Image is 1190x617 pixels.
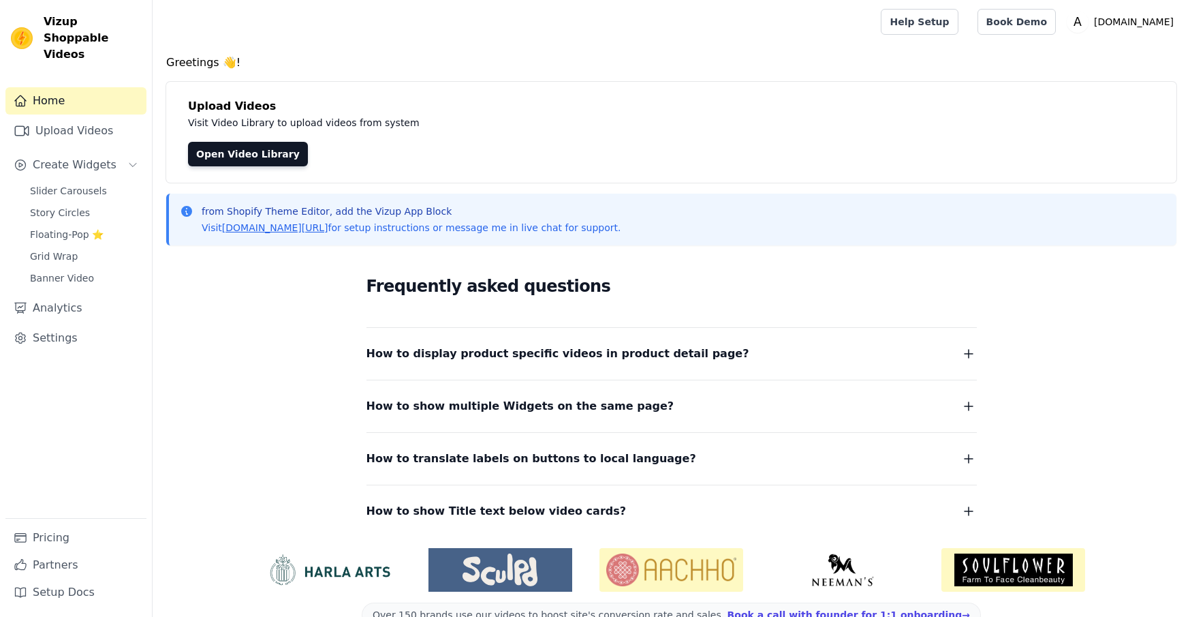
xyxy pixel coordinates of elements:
a: Book Demo [977,9,1056,35]
span: How to show Title text below video cards? [366,502,627,521]
a: Settings [5,325,146,352]
span: Floating-Pop ⭐ [30,228,104,241]
a: Grid Wrap [22,247,146,266]
a: Banner Video [22,269,146,288]
span: How to display product specific videos in product detail page? [366,344,749,363]
a: [DOMAIN_NAME][URL] [222,222,328,233]
span: How to show multiple Widgets on the same page? [366,397,674,416]
p: Visit Video Library to upload videos from system [188,115,798,131]
button: How to translate labels on buttons to local language? [366,449,977,468]
button: How to show Title text below video cards? [366,502,977,521]
button: How to show multiple Widgets on the same page? [366,397,977,416]
button: Create Widgets [5,151,146,179]
h4: Greetings 👋! [166,55,1176,71]
p: Visit for setup instructions or message me in live chat for support. [202,221,621,235]
a: Floating-Pop ⭐ [22,225,146,244]
a: Pricing [5,524,146,552]
img: HarlaArts [257,554,401,586]
span: Vizup Shoppable Videos [44,14,141,63]
span: How to translate labels on buttons to local language? [366,449,696,468]
img: Sculpd US [428,554,572,586]
h2: Frequently asked questions [366,273,977,300]
img: Vizup [11,27,33,49]
a: Slider Carousels [22,181,146,200]
a: Home [5,87,146,115]
text: A [1074,15,1082,29]
span: Story Circles [30,206,90,220]
a: Setup Docs [5,579,146,606]
span: Banner Video [30,271,94,285]
span: Create Widgets [33,157,116,173]
a: Analytics [5,295,146,322]
a: Help Setup [881,9,958,35]
a: Story Circles [22,203,146,222]
span: Slider Carousels [30,184,107,198]
a: Upload Videos [5,117,146,145]
button: A [DOMAIN_NAME] [1067,10,1179,34]
a: Open Video Library [188,142,308,166]
span: Grid Wrap [30,250,78,263]
p: from Shopify Theme Editor, add the Vizup App Block [202,205,621,218]
img: Aachho [599,548,743,592]
a: Partners [5,552,146,579]
h4: Upload Videos [188,98,1155,115]
img: Soulflower [941,548,1085,592]
p: [DOMAIN_NAME] [1089,10,1179,34]
img: Neeman's [770,554,914,586]
button: How to display product specific videos in product detail page? [366,344,977,363]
